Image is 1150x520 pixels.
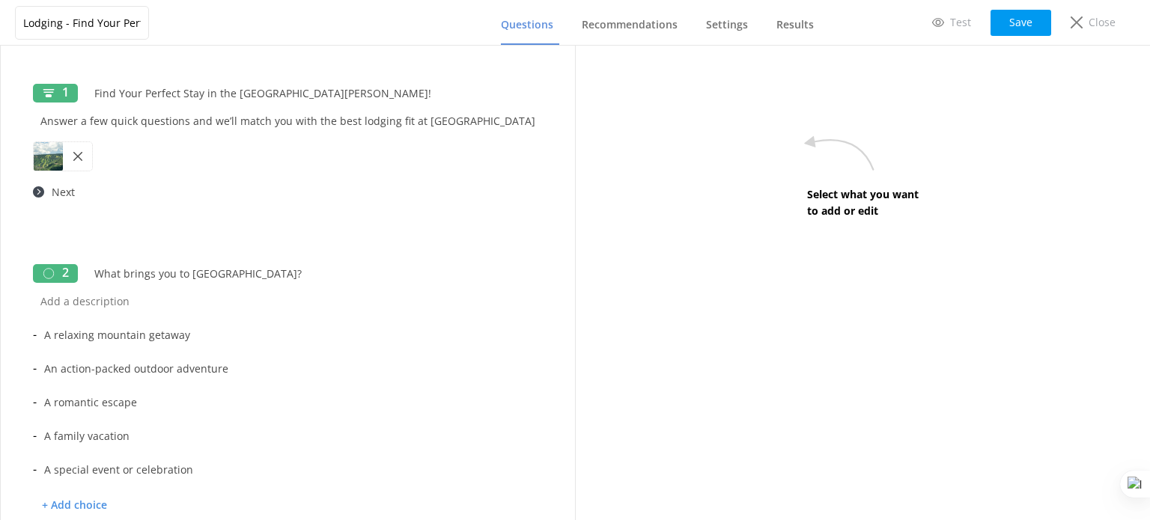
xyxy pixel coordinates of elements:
[33,352,543,385] div: -
[501,17,553,32] span: Questions
[37,385,529,419] input: Choice
[1089,14,1116,31] p: Close
[33,453,543,486] div: -
[33,264,78,283] div: 2
[922,10,982,35] a: Test
[37,453,529,486] input: Choice
[37,318,529,352] input: Choice
[37,352,529,385] input: Choice
[582,17,678,32] span: Recommendations
[44,175,543,209] input: Add a call to action
[33,385,543,419] div: -
[33,492,116,519] p: + Add choice
[87,76,445,110] input: Add a title
[87,257,445,290] input: Add a title
[33,318,543,352] div: -
[33,419,543,453] div: -
[991,10,1051,36] button: Save
[776,17,814,32] span: Results
[706,17,748,32] span: Settings
[33,284,543,318] input: Add a description
[807,186,919,220] p: Select what you want to add or edit
[950,14,971,31] p: Test
[33,84,78,103] div: 1
[37,419,529,453] input: Choice
[33,104,543,138] input: Add a description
